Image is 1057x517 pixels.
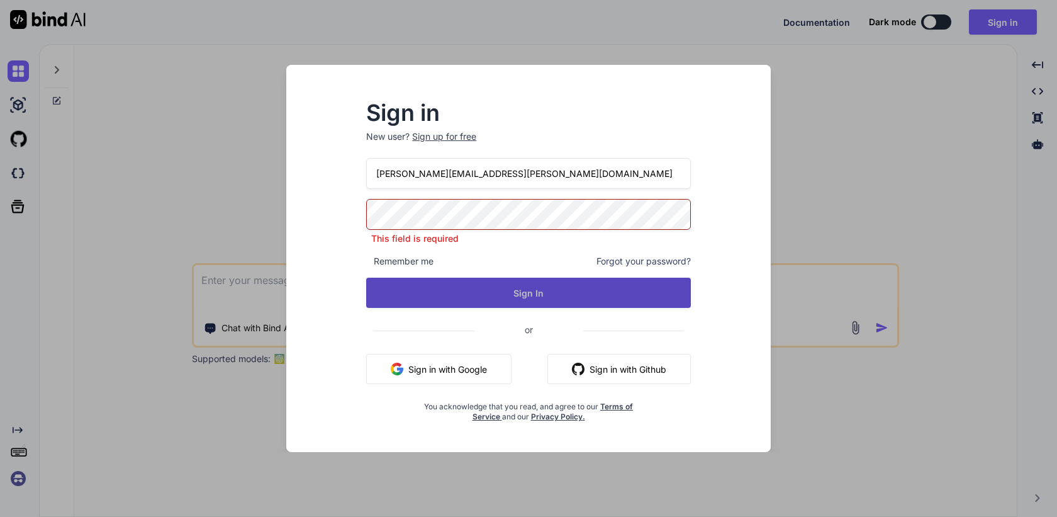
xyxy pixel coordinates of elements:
[412,130,476,143] div: Sign up for free
[572,363,584,375] img: github
[474,314,583,345] span: or
[596,255,691,268] span: Forgot your password?
[366,158,691,189] input: Login or Email
[547,354,691,384] button: Sign in with Github
[366,354,512,384] button: Sign in with Google
[366,130,691,158] p: New user?
[391,363,403,375] img: google
[366,255,433,268] span: Remember me
[366,278,691,308] button: Sign In
[420,394,637,422] div: You acknowledge that you read, and agree to our and our
[473,402,634,421] a: Terms of Service
[531,412,585,421] a: Privacy Policy.
[366,103,691,123] h2: Sign in
[366,232,691,245] p: This field is required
